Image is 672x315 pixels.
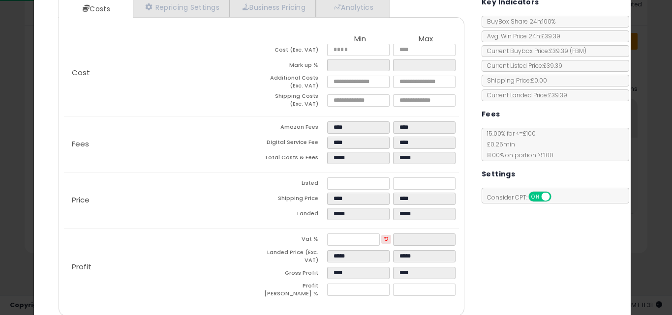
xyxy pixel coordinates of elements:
[482,17,555,26] span: BuyBox Share 24h: 100%
[482,129,553,159] span: 15.00 % for <= £100
[550,193,565,201] span: OFF
[393,35,459,44] th: Max
[261,44,327,59] td: Cost (Exc. VAT)
[261,137,327,152] td: Digital Service Fee
[327,35,393,44] th: Min
[64,140,262,148] p: Fees
[482,168,515,180] h5: Settings
[261,267,327,282] td: Gross Profit
[64,263,262,271] p: Profit
[482,108,500,120] h5: Fees
[482,91,567,99] span: Current Landed Price: £39.39
[529,193,542,201] span: ON
[64,196,262,204] p: Price
[261,121,327,137] td: Amazon Fees
[261,208,327,223] td: Landed
[261,59,327,74] td: Mark up %
[482,61,562,70] span: Current Listed Price: £39.39
[64,69,262,77] p: Cost
[482,140,515,148] span: £0.25 min
[261,92,327,111] td: Shipping Costs (Exc. VAT)
[261,233,327,249] td: Vat %
[482,76,547,85] span: Shipping Price: £0.00
[482,151,553,159] span: 8.00 % on portion > £100
[261,74,327,92] td: Additional Costs (Exc. VAT)
[261,193,327,208] td: Shipping Price
[482,193,564,201] span: Consider CPT:
[261,282,327,300] td: Profit [PERSON_NAME] %
[482,32,560,40] span: Avg. Win Price 24h: £39.39
[261,177,327,193] td: Listed
[570,47,586,55] span: ( FBM )
[482,47,586,55] span: Current Buybox Price:
[261,152,327,167] td: Total Costs & Fees
[549,47,586,55] span: £39.39
[261,249,327,267] td: Landed Price (Exc. VAT)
